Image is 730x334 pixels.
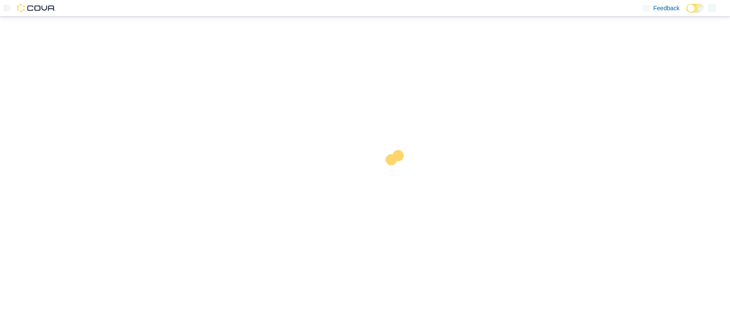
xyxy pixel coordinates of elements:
img: cova-loader [365,144,429,208]
input: Dark Mode [686,4,704,13]
span: Feedback [653,4,680,12]
img: Cova [17,4,56,12]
